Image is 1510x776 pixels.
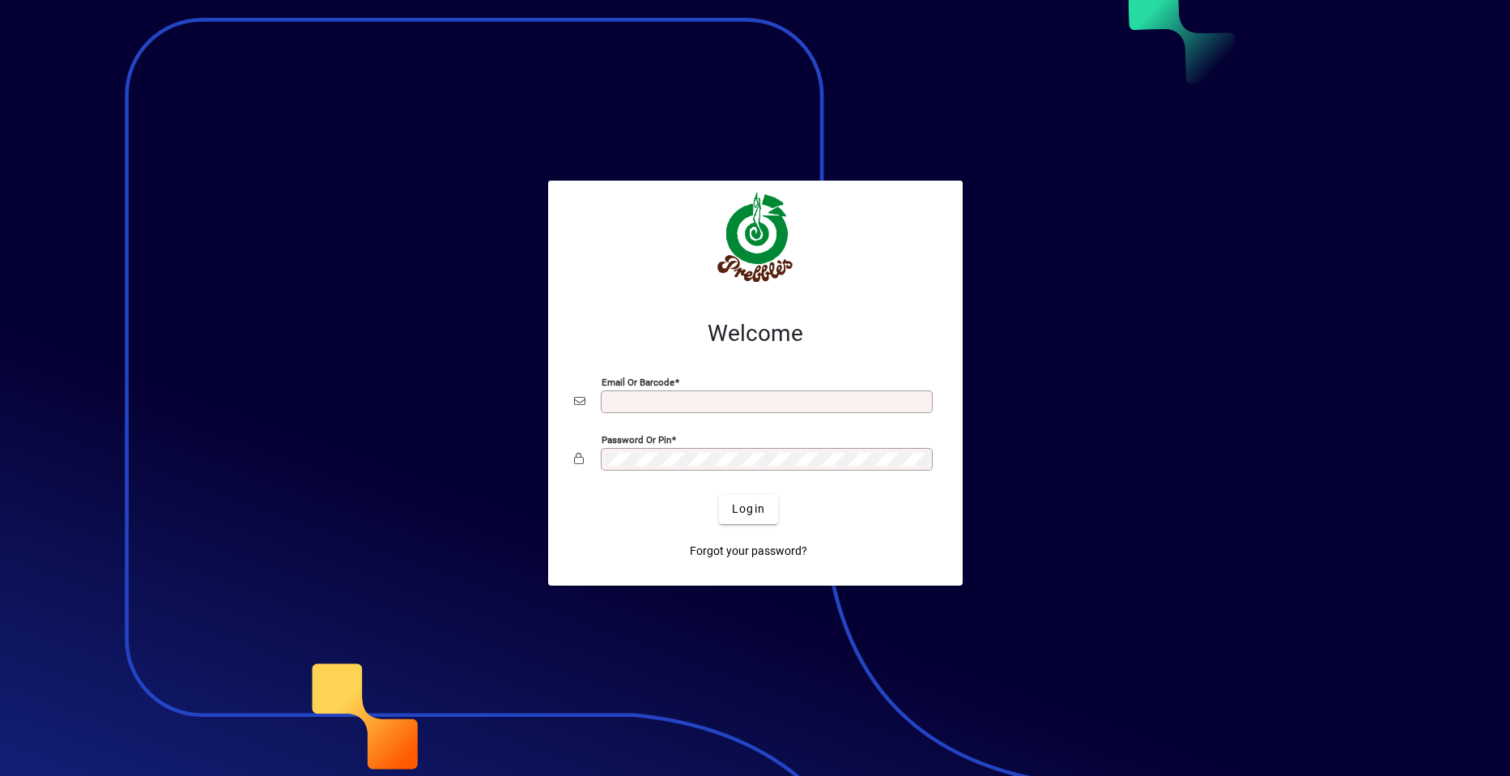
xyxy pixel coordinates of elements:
[602,376,674,387] mat-label: Email or Barcode
[602,433,671,445] mat-label: Password or Pin
[683,537,814,566] a: Forgot your password?
[574,320,937,347] h2: Welcome
[690,543,807,560] span: Forgot your password?
[719,495,778,524] button: Login
[732,501,765,518] span: Login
